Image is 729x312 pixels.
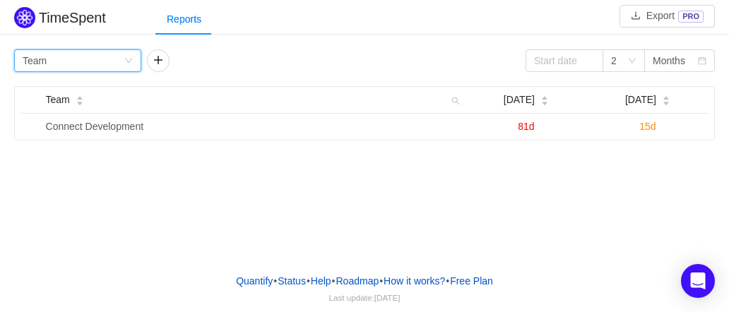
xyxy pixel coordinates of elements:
button: Free Plan [449,270,494,292]
span: 15d [639,121,656,132]
span: Last update: [329,293,401,302]
div: Sort [662,94,670,104]
i: icon: down [124,56,133,66]
div: Open Intercom Messenger [681,264,715,298]
div: 2 [611,50,617,71]
span: 81d [518,121,534,132]
div: Sort [540,94,549,104]
span: • [307,275,310,287]
span: [DATE] [625,92,656,107]
i: icon: down [628,56,636,66]
button: icon: plus [147,49,170,72]
input: Start date [526,49,603,72]
td: Connect Development [40,114,466,140]
button: How it works? [383,270,446,292]
img: Quantify logo [14,7,35,28]
div: Team [23,50,47,71]
a: Status [277,270,307,292]
span: • [379,275,383,287]
div: Sort [76,94,84,104]
i: icon: caret-down [662,100,670,104]
i: icon: calendar [698,56,706,66]
i: icon: caret-up [540,95,548,99]
span: • [273,275,277,287]
span: • [332,275,336,287]
i: icon: caret-down [76,100,83,104]
i: icon: search [446,87,466,113]
span: [DATE] [504,92,535,107]
span: • [446,275,449,287]
div: Reports [155,4,213,35]
i: icon: caret-down [540,100,548,104]
i: icon: caret-up [76,95,83,99]
span: Team [46,92,70,107]
i: icon: caret-up [662,95,670,99]
div: Months [653,50,685,71]
a: Roadmap [336,270,380,292]
h2: TimeSpent [39,10,106,25]
span: [DATE] [374,293,401,302]
a: Help [310,270,332,292]
button: icon: downloadExportPRO [620,5,715,28]
a: Quantify [235,270,273,292]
